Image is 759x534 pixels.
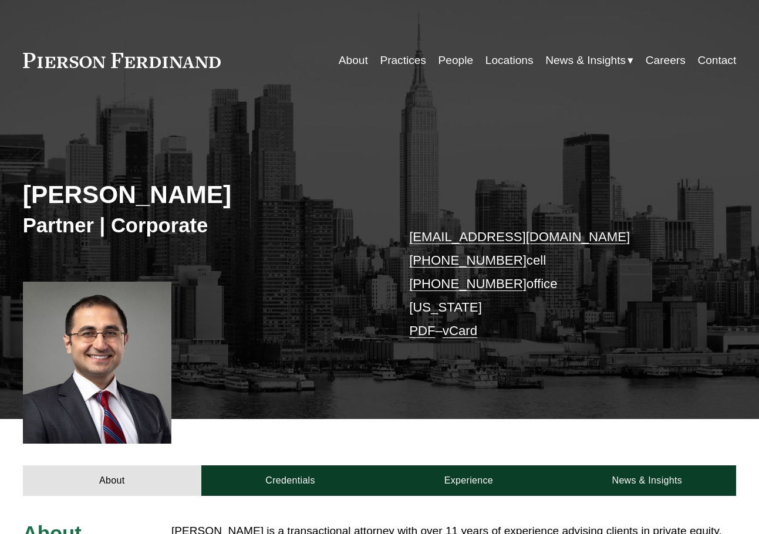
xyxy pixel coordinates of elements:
[485,49,534,72] a: Locations
[339,49,368,72] a: About
[409,253,527,268] a: [PHONE_NUMBER]
[545,49,633,72] a: folder dropdown
[545,50,626,70] span: News & Insights
[443,323,477,338] a: vCard
[23,213,380,238] h3: Partner | Corporate
[380,465,558,496] a: Experience
[23,180,380,209] h2: [PERSON_NAME]
[201,465,380,496] a: Credentials
[697,49,736,72] a: Contact
[409,276,527,291] a: [PHONE_NUMBER]
[380,49,426,72] a: Practices
[409,225,706,343] p: cell office [US_STATE] –
[438,49,473,72] a: People
[409,229,630,244] a: [EMAIL_ADDRESS][DOMAIN_NAME]
[409,323,435,338] a: PDF
[558,465,736,496] a: News & Insights
[646,49,686,72] a: Careers
[23,465,201,496] a: About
